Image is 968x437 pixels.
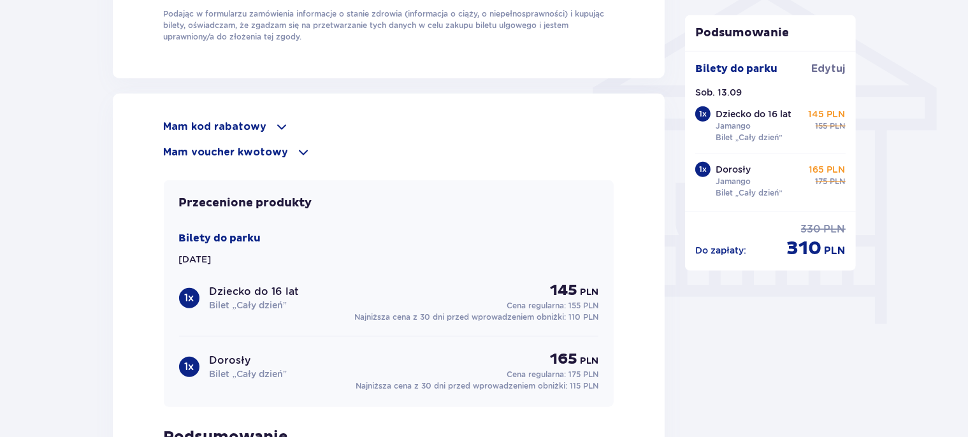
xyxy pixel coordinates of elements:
[809,163,846,176] p: 165 PLN
[179,357,199,377] div: 1 x
[685,25,856,41] p: Podsumowanie
[716,120,751,132] p: Jamango
[179,288,199,308] div: 1 x
[164,8,614,43] p: Podając w formularzu zamówienia informacje o stanie zdrowia (informacja o ciąży, o niepełnosprawn...
[164,145,289,159] p: Mam voucher kwotowy
[809,108,846,120] p: 145 PLN
[179,231,261,245] p: Bilety do parku
[825,244,846,258] p: PLN
[716,108,791,120] p: Dziecko do 16 lat
[210,285,300,299] p: Dziecko do 16 lat
[210,299,287,312] p: Bilet „Cały dzień”
[568,312,598,322] span: 110 PLN
[812,62,846,76] a: Edytuj
[179,196,312,211] p: Przecenione produkty
[787,236,822,261] p: 310
[716,187,783,199] p: Bilet „Cały dzień”
[695,106,711,122] div: 1 x
[507,369,598,380] p: Cena regularna:
[695,162,711,177] div: 1 x
[570,381,598,390] span: 115 PLN
[695,62,777,76] p: Bilety do parku
[716,163,751,176] p: Dorosły
[580,355,598,368] p: PLN
[550,350,577,369] p: 165
[695,86,742,99] p: Sob. 13.09
[716,176,751,187] p: Jamango
[550,281,577,300] p: 145
[816,176,828,187] p: 175
[568,369,598,379] span: 175 PLN
[210,368,287,380] p: Bilet „Cały dzień”
[824,222,846,236] p: PLN
[179,253,212,266] p: [DATE]
[716,132,783,143] p: Bilet „Cały dzień”
[568,301,598,310] span: 155 PLN
[354,312,598,323] p: Najniższa cena z 30 dni przed wprowadzeniem obniżki:
[507,300,598,312] p: Cena regularna:
[830,176,846,187] p: PLN
[695,244,746,257] p: Do zapłaty :
[816,120,828,132] p: 155
[210,354,251,368] p: Dorosły
[356,380,598,392] p: Najniższa cena z 30 dni przed wprowadzeniem obniżki:
[164,120,267,134] p: Mam kod rabatowy
[801,222,821,236] p: 330
[580,286,598,299] p: PLN
[830,120,846,132] p: PLN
